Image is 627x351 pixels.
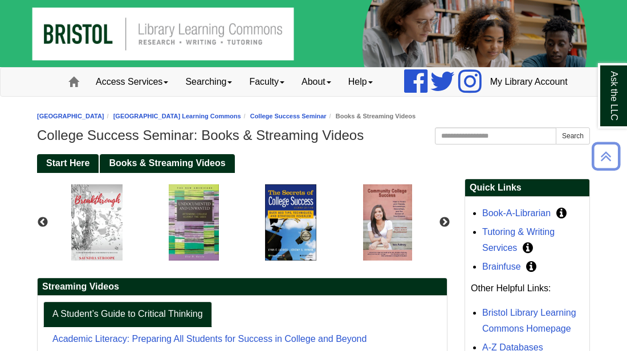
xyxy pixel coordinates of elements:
[250,113,327,119] a: College Success Seminar
[556,127,590,144] button: Search
[37,111,590,122] nav: breadcrumb
[37,154,99,173] a: Start Here
[113,113,241,119] a: [GEOGRAPHIC_DATA] Learning Commons
[37,153,590,172] div: Guide Pages
[37,113,104,119] a: [GEOGRAPHIC_DATA]
[46,158,89,168] span: Start Here
[163,179,225,266] img: Undocumented and Unwanted
[482,208,551,218] a: Book-A-Librarian
[482,227,555,253] a: Tutoring & Writing Services
[340,68,381,96] a: Help
[482,308,576,333] a: Bristol Library Learning Commons Homepage
[465,179,589,197] h2: Quick Links
[357,179,418,266] img: community college success
[482,262,521,271] a: Brainfuse
[38,278,447,296] h2: Streaming Videos
[482,68,576,96] a: My Library Account
[241,68,293,96] a: Faculty
[471,280,584,296] p: Other Helpful Links:
[37,217,48,228] button: Previous
[177,68,241,96] a: Searching
[87,68,177,96] a: Access Services
[37,127,590,143] h1: College Success Seminar: Books & Streaming Videos
[259,179,321,266] img: The Secrets of College Success
[327,111,416,122] li: Books & Streaming Videos
[439,217,450,228] button: Next
[293,68,340,96] a: About
[109,158,225,168] span: Books & Streaming Videos
[43,302,212,327] a: A Student’s Guide to Critical Thinking
[100,154,234,173] a: Books & Streaming Videos
[588,148,624,164] a: Back to Top
[66,179,128,266] img: Breakthrough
